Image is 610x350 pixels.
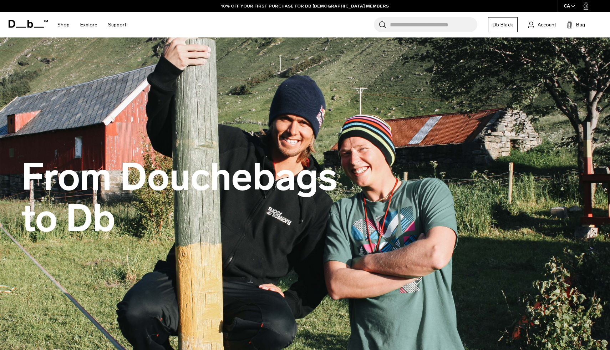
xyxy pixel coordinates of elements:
[567,20,585,29] button: Bag
[488,17,518,32] a: Db Black
[108,12,126,37] a: Support
[221,3,389,9] a: 10% OFF YOUR FIRST PURCHASE FOR DB [DEMOGRAPHIC_DATA] MEMBERS
[538,21,556,29] span: Account
[52,12,132,37] nav: Main Navigation
[80,12,97,37] a: Explore
[528,20,556,29] a: Account
[576,21,585,29] span: Bag
[21,157,342,239] h1: From Douchebags to Db
[57,12,70,37] a: Shop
